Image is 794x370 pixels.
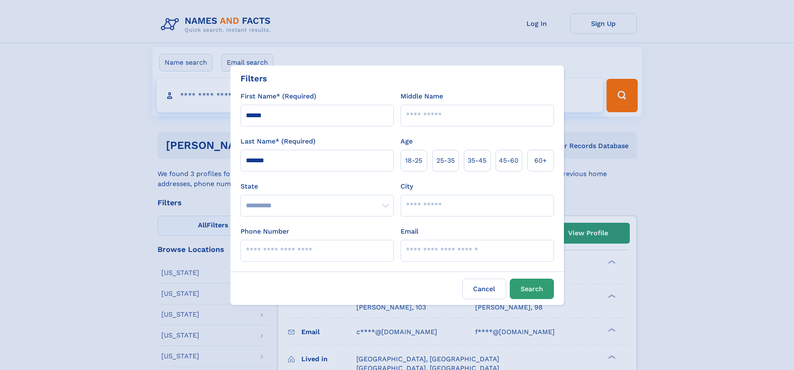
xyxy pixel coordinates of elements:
[401,227,418,237] label: Email
[405,156,422,166] span: 18‑25
[462,279,506,299] label: Cancel
[499,156,518,166] span: 45‑60
[240,181,394,191] label: State
[240,227,289,237] label: Phone Number
[240,91,316,101] label: First Name* (Required)
[240,72,267,85] div: Filters
[240,136,316,146] label: Last Name* (Required)
[468,156,486,166] span: 35‑45
[401,91,443,101] label: Middle Name
[510,279,554,299] button: Search
[401,136,413,146] label: Age
[534,156,547,166] span: 60+
[401,181,413,191] label: City
[436,156,455,166] span: 25‑35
